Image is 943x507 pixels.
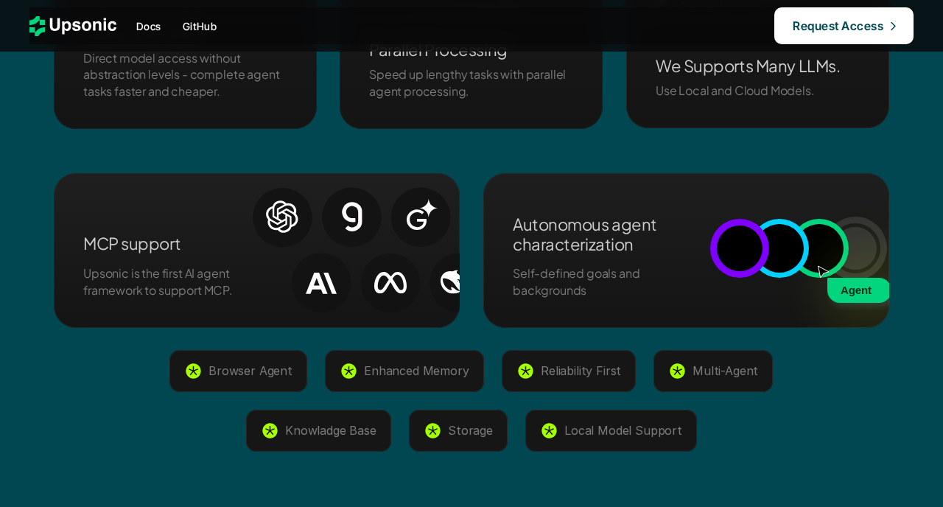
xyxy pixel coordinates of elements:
[513,265,679,298] p: Self-defined goals and backgrounds
[174,13,226,39] a: GitHub
[793,15,883,37] p: Request Access
[774,7,914,44] a: Request Access
[136,18,161,34] p: Docs
[285,422,376,438] p: Knowladge Base
[693,363,758,379] p: Multi-Agent
[564,422,682,438] p: Local Model Support
[364,363,469,379] p: Enhanced Memory
[183,18,217,34] p: GitHub
[83,49,287,99] p: Direct model access without abstraction levels - complete agent tasks faster and cheaper.
[127,13,170,39] a: Docs
[513,214,679,253] h3: Autonomous agent characterization
[541,363,621,379] p: Reliability First
[841,282,878,299] p: Agent
[656,82,860,98] p: Use Local and Cloud Models.
[369,66,573,99] p: Speed up lengthy tasks with parallel agent processing.
[369,39,573,58] h3: Parallel Processing
[83,265,263,298] p: Upsonic is the first AI agent framework to support MCP.
[83,233,263,252] h3: MCP support
[656,56,860,75] h3: We Supports Many LLMs.
[208,363,292,379] p: Browser Agent
[448,422,493,438] p: Storage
